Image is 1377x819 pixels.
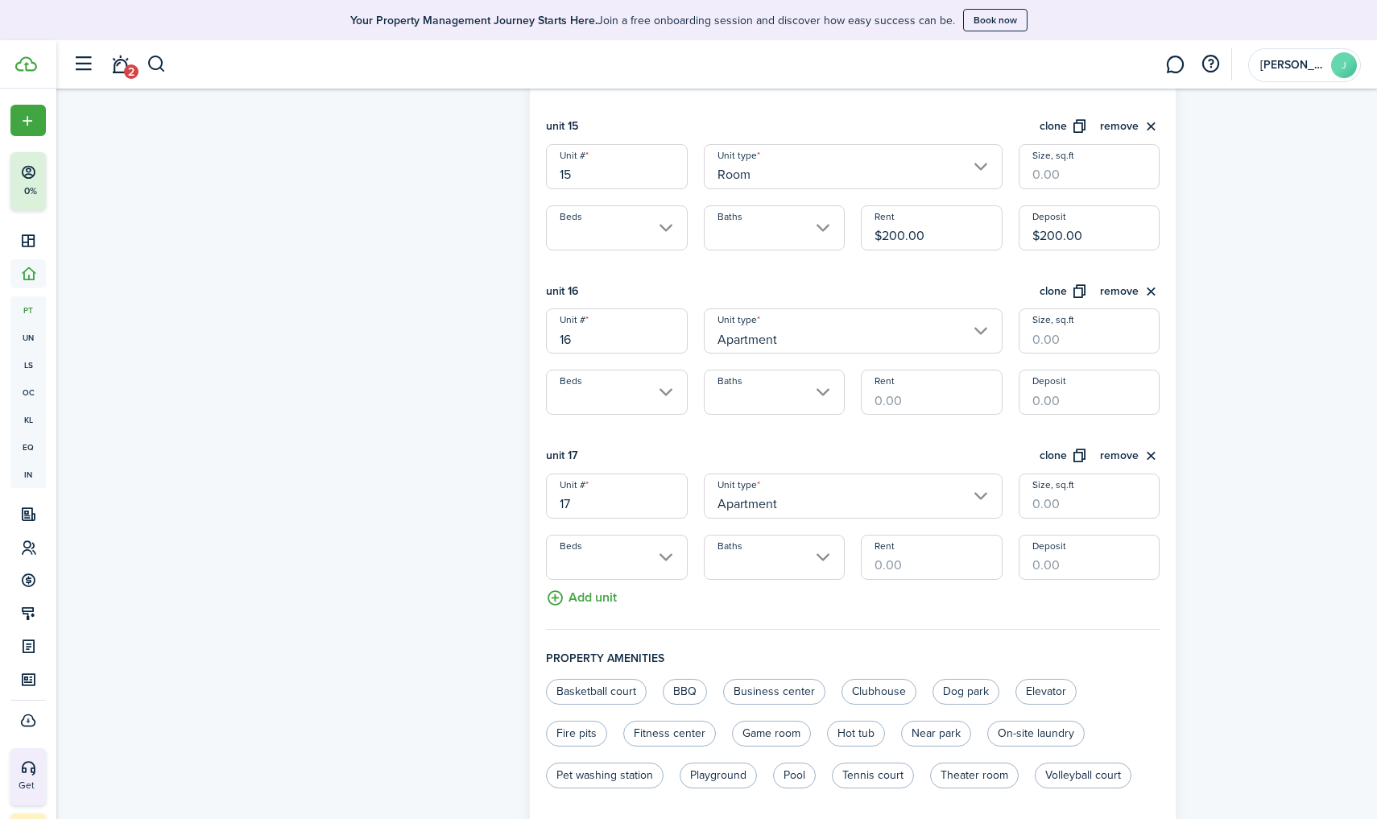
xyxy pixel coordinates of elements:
label: Basketball court [546,679,647,705]
button: clone [1040,283,1088,301]
button: remove [1100,283,1160,301]
a: eq [10,433,46,461]
input: 0.00 [861,205,1002,250]
label: Near park [901,721,971,747]
label: Volleyball court [1035,763,1131,788]
label: Theater room [930,763,1019,788]
input: Unit name [546,308,687,354]
button: Open sidebar [68,49,98,80]
input: 0.00 [1019,205,1160,250]
button: remove [1100,447,1160,465]
button: remove [1100,118,1160,136]
a: pt [10,296,46,324]
input: Unit name [546,144,687,189]
label: Clubhouse [841,679,916,705]
avatar-text: J [1331,52,1357,78]
a: in [10,461,46,488]
input: 0.00 [1019,474,1160,519]
button: Search [147,51,167,78]
input: 0.00 [1019,370,1160,415]
a: Messaging [1160,44,1190,85]
a: kl [10,406,46,433]
label: Playground [680,763,757,788]
label: Pool [773,763,816,788]
p: Get [19,779,117,792]
a: un [10,324,46,351]
p: 0% [20,184,40,198]
label: Tennis court [832,763,914,788]
span: jose [1260,60,1325,71]
label: On-site laundry [987,721,1085,747]
button: Add unit [546,580,617,608]
span: 2 [124,64,139,79]
label: Hot tub [827,721,885,747]
label: Game room [732,721,811,747]
button: Open menu [10,105,46,136]
h4: Property amenities [546,650,1160,679]
h4: unit 15 [546,118,578,136]
button: Get [10,748,46,805]
button: Book now [963,9,1028,31]
label: BBQ [663,679,707,705]
button: clone [1040,118,1088,136]
h4: unit 16 [546,283,578,301]
p: Join a free onboarding session and discover how easy success can be. [350,12,955,29]
label: Dog park [932,679,999,705]
label: Business center [723,679,825,705]
label: Fire pits [546,721,607,747]
input: Unit name [546,474,687,519]
label: Fitness center [623,721,716,747]
input: 0.00 [1019,308,1160,354]
input: 0.00 [1019,144,1160,189]
label: Pet washing station [546,763,664,788]
img: TenantCloud [15,56,37,72]
button: clone [1040,447,1088,465]
a: oc [10,378,46,406]
label: Elevator [1015,679,1077,705]
input: 0.00 [1019,535,1160,580]
input: 0.00 [861,535,1002,580]
input: 0.00 [861,370,1002,415]
button: 0% [10,152,144,210]
a: Notifications [105,44,135,85]
h4: unit 17 [546,447,577,465]
b: Your Property Management Journey Starts Here. [350,12,598,29]
a: ls [10,351,46,378]
button: Open resource center [1197,51,1224,78]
